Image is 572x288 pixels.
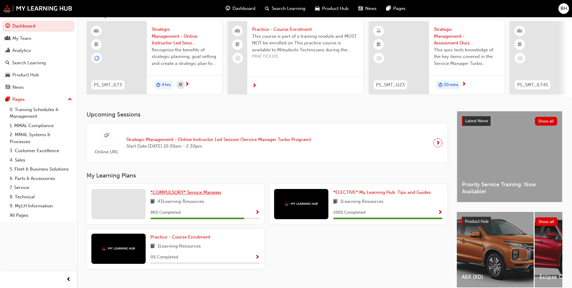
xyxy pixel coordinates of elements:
[226,5,230,12] span: guage-icon
[157,243,201,250] span: 1 Learning Resources
[436,139,440,147] span: next-icon
[7,201,74,211] a: 9. MyLH Information
[252,53,359,60] span: PRACTICE101
[150,254,178,261] span: 0 % Completed
[126,143,311,150] span: Start Date: [DATE] 10:30am - 2:30pm
[457,212,534,287] a: ASX (XD)
[438,81,443,89] span: duration-icon
[393,5,406,12] span: Pages
[252,33,359,53] span: This course is part of a training module and MUST NOT be enrolled on This practice course is avai...
[434,26,500,46] span: Strategic Management - Assessment Quiz (Service Manager Turbo Program)
[150,189,224,196] a: *COMPULSORY* Service Manager
[462,274,529,280] span: ASX (XD)
[333,209,365,216] span: 100 % Completed
[377,27,381,35] span: learningResourceType_ELEARNING-icon
[462,116,557,126] a: Latest NewsShow all
[465,118,488,123] span: Latest News
[252,26,359,33] span: Practice - Course Enrolment
[232,5,255,12] span: Dashboard
[255,254,260,261] button: Show Progress
[462,181,557,195] span: Priority Service Training: Now Available!
[272,5,305,12] span: Search Learning
[358,5,363,12] span: news-icon
[438,209,442,216] button: Show Progress
[2,45,74,56] a: Analytics
[386,5,391,12] span: pages-icon
[2,33,74,44] a: My Team
[5,60,10,66] span: search-icon
[7,105,74,121] a: 0. Training Schedules & Management
[150,190,222,195] span: *COMPULSORY* Service Manager
[457,111,562,202] a: Latest NewsShow allPriority Service Training: Now Available!
[150,234,210,240] span: Practice - Course Enrolment
[12,47,31,54] div: Analytics
[5,85,10,90] span: news-icon
[235,41,240,49] span: booktick-icon
[7,192,74,202] a: 8. Technical
[12,96,25,103] div: Pages
[126,136,311,143] span: Strategic Management - Online Instructor Led Session (Service Manager Turbo Program)
[315,5,320,12] span: car-icon
[2,57,74,69] a: Search Learning
[91,149,122,155] span: Online URL
[5,24,10,29] span: guage-icon
[3,5,72,12] img: mmal
[558,3,569,14] button: BH
[561,5,567,12] span: BH
[333,198,338,206] span: book-icon
[255,210,260,216] span: Show Progress
[376,82,405,88] span: PS_SMT_QZ3
[2,82,74,93] a: News
[94,27,99,35] span: learningResourceType_INSTRUCTOR_LED-icon
[7,174,74,183] a: 6. Parts & Accessories
[7,130,74,146] a: 2. MMAL Systems & Processes
[162,82,171,88] span: 4 hrs
[185,82,189,87] span: next-icon
[333,189,433,196] a: *ELECTIVE* My Learning Hub: Tips and Guides
[518,27,522,35] span: learningResourceType_INSTRUCTOR_LED-icon
[150,209,181,216] span: 86 % Completed
[517,82,548,88] span: PS_SMT_ILT45
[12,72,39,78] div: Product Hub
[369,21,504,94] a: PS_SMT_QZ3Strategic Management - Assessment Quiz (Service Manager Turbo Program)This quiz tests k...
[377,41,381,49] span: booktick-icon
[255,209,260,216] button: Show Progress
[235,56,241,61] span: learningRecordVerb_NONE-icon
[104,132,109,139] span: sessionType_ONLINE_URL-icon
[255,255,260,260] span: Show Progress
[150,243,155,250] span: book-icon
[7,121,74,130] a: 1. MMAL Compliance
[376,56,382,61] span: learningRecordVerb_NONE-icon
[518,41,522,49] span: booktick-icon
[5,48,10,53] span: chart-icon
[5,97,10,102] span: pages-icon
[157,198,204,206] span: 43 Learning Resources
[152,46,217,67] span: Recognize the benefits of strategic planning, goal setting and create a strategic plan for Servic...
[179,81,182,89] span: calendar-icon
[7,211,74,220] a: All Pages
[91,128,442,158] a: Online URLStrategic Management - Online Instructor Led Session (Service Manager Turbo Program)Sta...
[7,155,74,165] a: 4. Sales
[228,21,363,94] a: Practice - Course EnrolmentThis course is part of a training module and MUST NOT be enrolled on T...
[285,202,318,206] img: mmal
[12,84,24,91] div: News
[12,59,46,66] div: Search Learning
[2,19,74,94] button: DashboardMy TeamAnalyticsSearch LearningProduct HubNews
[462,217,558,226] a: Product HubShow all
[94,82,122,88] span: PS_SMT_ILT3
[434,46,500,67] span: This quiz tests knowledge of the key items covered in the Service Manager Turbo Strategic Managem...
[381,2,410,15] a: pages-iconPages
[2,94,74,105] button: Pages
[365,5,377,12] span: News
[444,82,458,88] span: 20 mins
[68,96,72,104] span: up-icon
[87,172,447,179] h3: My Learning Plans
[340,198,384,206] span: 1 Learning Resources
[252,83,257,89] span: next-icon
[465,219,488,224] span: Product Hub
[2,69,74,81] a: Product Hub
[438,210,442,216] span: Show Progress
[12,35,31,42] div: My Team
[152,26,217,46] span: Strategic Management - Online Instructor Led Session (Service Manager Turbo Program)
